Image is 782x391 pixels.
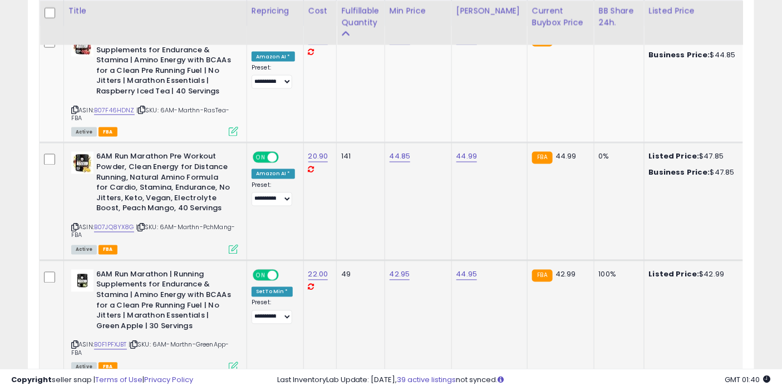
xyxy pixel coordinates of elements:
[94,106,135,115] a: B07F46HDNZ
[456,151,478,162] a: 44.99
[71,223,235,240] span: | SKU: 6AM-Marthn-PchMang-FBA
[252,169,295,179] div: Amazon AI *
[71,106,229,122] span: | SKU: 6AM-Marthn-RasTea-FBA
[252,287,293,297] div: Set To Min *
[277,270,295,280] span: OFF
[252,52,295,62] div: Amazon AI *
[341,5,380,28] div: Fulfillable Quantity
[308,151,328,162] a: 20.90
[277,375,771,385] div: Last InventoryLab Update: [DATE], not synced.
[649,151,700,162] b: Listed Price:
[68,5,242,17] div: Title
[532,152,553,164] small: FBA
[11,374,52,385] strong: Copyright
[390,151,411,162] a: 44.85
[96,152,232,216] b: 6AM Run Marathon Pre Workout Powder, Clean Energy for Distance Running, Natural Amino Formula for...
[390,269,410,280] a: 42.95
[71,152,94,174] img: 414+rKT+vtL._SL40_.jpg
[649,152,741,162] div: $47.85
[599,270,636,280] div: 100%
[99,127,117,137] span: FBA
[649,50,741,60] div: $44.85
[532,270,553,282] small: FBA
[71,270,94,292] img: 31wSBR1PVwL._SL40_.jpg
[397,374,456,385] a: 39 active listings
[649,167,710,178] b: Business Price:
[649,270,741,280] div: $42.99
[532,5,589,28] div: Current Buybox Price
[94,340,127,350] a: B0F1PFXJBT
[277,153,295,162] span: OFF
[456,5,523,17] div: [PERSON_NAME]
[649,5,745,17] div: Listed Price
[599,5,640,28] div: BB Share 24h.
[71,340,229,357] span: | SKU: 6AM-Marthn-GreenApp-FBA
[252,64,295,89] div: Preset:
[71,34,238,135] div: ASIN:
[390,5,447,17] div: Min Price
[252,182,295,207] div: Preset:
[71,245,97,255] span: All listings currently available for purchase on Amazon
[254,153,268,162] span: ON
[308,269,328,280] a: 22.00
[96,34,232,99] b: 6AM Run Marathon | Running Supplements for Endurance & Stamina | Amino Energy with BCAAs for a Cl...
[94,223,134,232] a: B07JQ8YX8G
[71,152,238,253] div: ASIN:
[649,168,741,178] div: $47.85
[71,34,94,57] img: 41ydSYZN0uL._SL40_.jpg
[341,270,376,280] div: 49
[252,299,295,324] div: Preset:
[254,270,268,280] span: ON
[11,375,193,385] div: seller snap | |
[599,152,636,162] div: 0%
[649,269,700,280] b: Listed Price:
[555,151,577,162] span: 44.99
[555,269,576,280] span: 42.99
[308,5,332,17] div: Cost
[725,374,771,385] span: 2025-08-16 01:40 GMT
[95,374,142,385] a: Terms of Use
[99,245,117,255] span: FBA
[144,374,193,385] a: Privacy Policy
[341,152,376,162] div: 141
[252,5,299,17] div: Repricing
[649,50,710,60] b: Business Price:
[96,270,232,334] b: 6AM Run Marathon | Running Supplements for Endurance & Stamina | Amino Energy with BCAAs for a Cl...
[71,127,97,137] span: All listings currently available for purchase on Amazon
[456,269,478,280] a: 44.95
